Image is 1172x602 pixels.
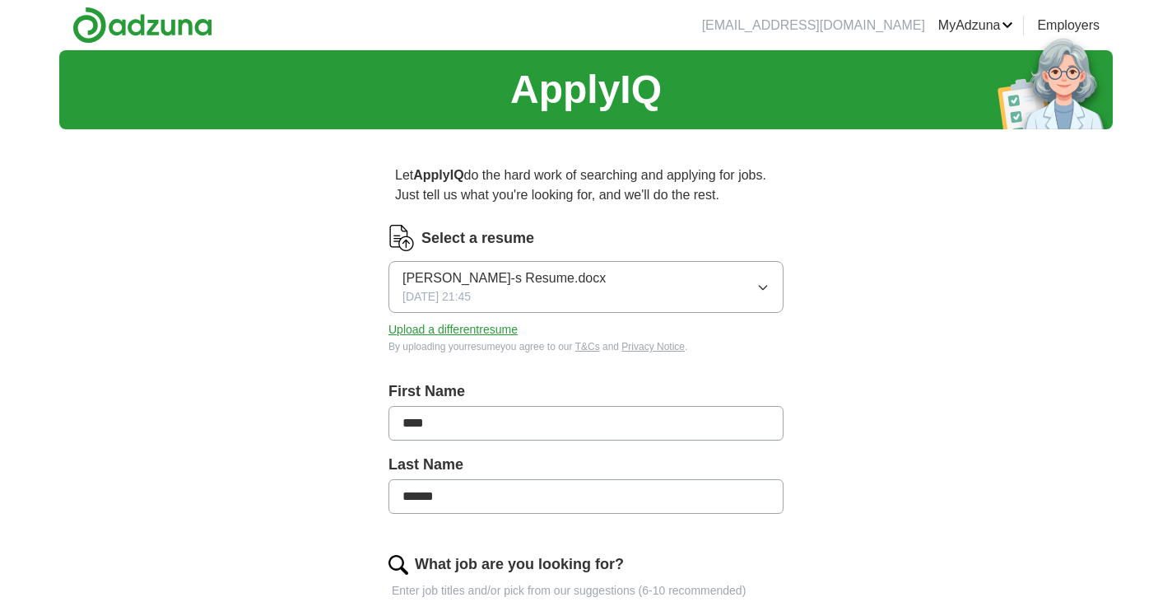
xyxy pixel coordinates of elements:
a: MyAdzuna [938,16,1014,35]
span: [PERSON_NAME]-s Resume.docx [402,268,606,288]
img: CV Icon [388,225,415,251]
img: Adzuna logo [72,7,212,44]
a: T&Cs [575,341,600,352]
strong: ApplyIQ [413,168,463,182]
label: What job are you looking for? [415,553,624,576]
img: search.png [388,555,408,575]
span: [DATE] 21:45 [402,288,471,306]
button: Upload a differentresume [388,321,518,338]
p: Let do the hard work of searching and applying for jobs. Just tell us what you're looking for, an... [388,159,784,212]
div: By uploading your resume you agree to our and . [388,339,784,354]
label: Last Name [388,454,784,476]
button: [PERSON_NAME]-s Resume.docx[DATE] 21:45 [388,261,784,313]
li: [EMAIL_ADDRESS][DOMAIN_NAME] [702,16,925,35]
a: Privacy Notice [621,341,685,352]
label: Select a resume [421,227,534,250]
a: Employers [1037,16,1100,35]
label: First Name [388,380,784,403]
p: Enter job titles and/or pick from our suggestions (6-10 recommended) [388,582,784,600]
h1: ApplyIQ [510,60,662,119]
